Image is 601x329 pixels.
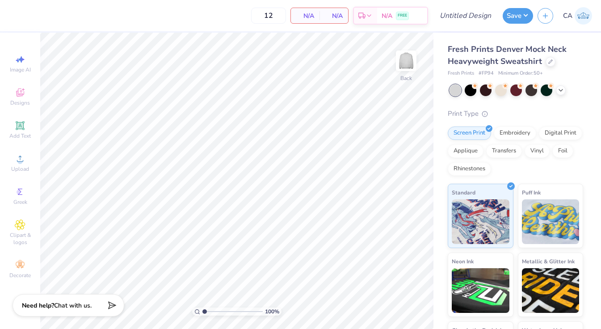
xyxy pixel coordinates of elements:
[552,144,573,158] div: Foil
[448,144,483,158] div: Applique
[9,132,31,139] span: Add Text
[448,70,474,77] span: Fresh Prints
[498,70,543,77] span: Minimum Order: 50 +
[265,308,279,316] span: 100 %
[400,74,412,82] div: Back
[11,165,29,173] span: Upload
[10,66,31,73] span: Image AI
[296,11,314,21] span: N/A
[522,268,580,313] img: Metallic & Glitter Ink
[9,272,31,279] span: Decorate
[382,11,392,21] span: N/A
[397,52,415,70] img: Back
[452,188,475,197] span: Standard
[251,8,286,24] input: – –
[10,99,30,106] span: Designs
[563,11,572,21] span: CA
[522,188,541,197] span: Puff Ink
[22,301,54,310] strong: Need help?
[448,127,491,140] div: Screen Print
[563,7,592,25] a: CA
[494,127,536,140] div: Embroidery
[522,257,575,266] span: Metallic & Glitter Ink
[325,11,343,21] span: N/A
[479,70,494,77] span: # FP94
[575,7,592,25] img: Caitlyn Antman
[54,301,92,310] span: Chat with us.
[452,199,509,244] img: Standard
[448,162,491,176] div: Rhinestones
[452,268,509,313] img: Neon Ink
[539,127,582,140] div: Digital Print
[13,198,27,206] span: Greek
[503,8,533,24] button: Save
[486,144,522,158] div: Transfers
[525,144,550,158] div: Vinyl
[522,199,580,244] img: Puff Ink
[398,13,407,19] span: FREE
[433,7,498,25] input: Untitled Design
[448,109,583,119] div: Print Type
[4,232,36,246] span: Clipart & logos
[448,44,567,67] span: Fresh Prints Denver Mock Neck Heavyweight Sweatshirt
[452,257,474,266] span: Neon Ink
